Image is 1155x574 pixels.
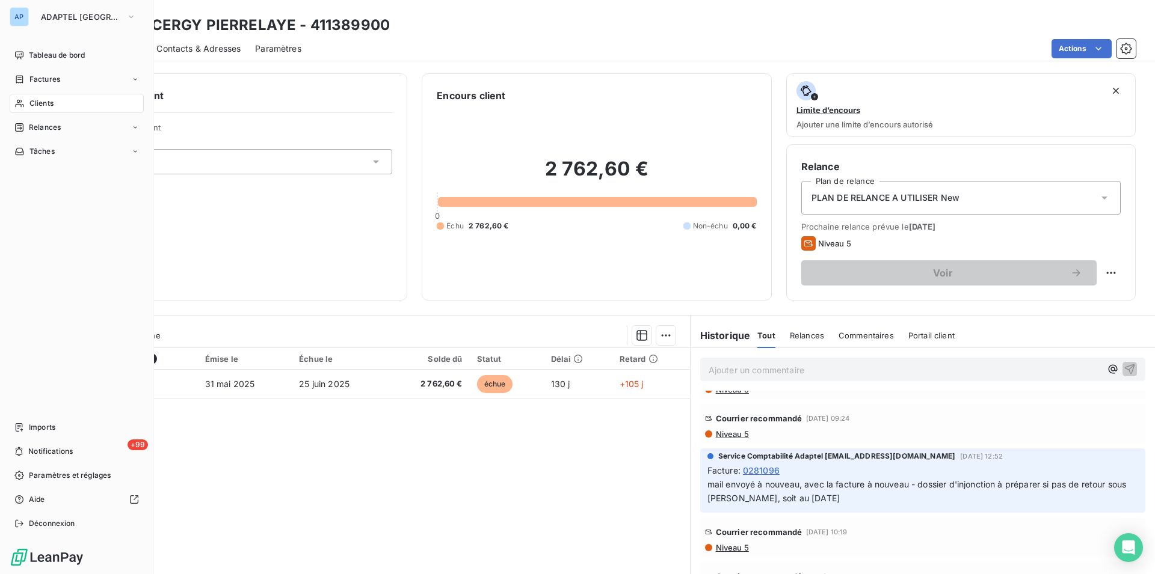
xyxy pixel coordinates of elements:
[1052,39,1112,58] button: Actions
[437,157,756,193] h2: 2 762,60 €
[707,479,1129,503] span: mail envoyé à nouveau, avec la facture à nouveau - dossier d'injonction à préparer si pas de reto...
[10,548,84,567] img: Logo LeanPay
[816,268,1070,278] span: Voir
[790,331,824,340] span: Relances
[29,122,61,133] span: Relances
[255,43,301,55] span: Paramètres
[812,192,960,204] span: PLAN DE RELANCE A UTILISER New
[620,354,683,364] div: Retard
[806,528,848,536] span: [DATE] 10:19
[707,464,741,477] span: Facture :
[73,88,392,103] h6: Informations client
[299,379,350,389] span: 25 juin 2025
[551,354,605,364] div: Délai
[28,446,73,457] span: Notifications
[29,518,75,529] span: Déconnexion
[743,464,780,477] span: 0281096
[693,221,728,231] span: Non-échu
[106,14,390,36] h3: BBHO CERGY PIERRELAYE - 411389900
[469,221,509,231] span: 2 762,60 €
[437,88,505,103] h6: Encours client
[97,123,392,139] span: Propriétés Client
[41,12,122,22] span: ADAPTEL [GEOGRAPHIC_DATA]
[394,354,462,364] div: Solde dû
[960,453,1003,460] span: [DATE] 12:52
[839,331,894,340] span: Commentaires
[435,211,440,221] span: 0
[446,221,464,231] span: Échu
[477,375,513,393] span: échue
[796,120,933,129] span: Ajouter une limite d’encours autorisé
[801,222,1121,231] span: Prochaine relance prévue le
[757,331,775,340] span: Tout
[796,105,860,115] span: Limite d’encours
[10,490,144,509] a: Aide
[477,354,537,364] div: Statut
[691,328,751,343] h6: Historique
[733,221,757,231] span: 0,00 €
[716,414,802,423] span: Courrier recommandé
[29,494,45,505] span: Aide
[909,222,936,231] span: [DATE]
[128,439,148,450] span: +99
[801,159,1121,174] h6: Relance
[29,98,54,109] span: Clients
[29,74,60,85] span: Factures
[29,422,55,433] span: Imports
[551,379,570,389] span: 130 j
[620,379,644,389] span: +105 j
[205,354,285,364] div: Émise le
[715,429,749,439] span: Niveau 5
[29,146,55,157] span: Tâches
[786,73,1136,137] button: Limite d’encoursAjouter une limite d’encours autorisé
[908,331,955,340] span: Portail client
[716,527,802,537] span: Courrier recommandé
[394,378,462,390] span: 2 762,60 €
[1114,533,1143,562] div: Open Intercom Messenger
[10,7,29,26] div: AP
[718,451,956,462] span: Service Comptabilité Adaptel [EMAIL_ADDRESS][DOMAIN_NAME]
[818,239,851,248] span: Niveau 5
[29,470,111,481] span: Paramètres et réglages
[715,543,749,552] span: Niveau 5
[29,50,85,61] span: Tableau de bord
[806,415,850,422] span: [DATE] 09:24
[205,379,255,389] span: 31 mai 2025
[156,43,241,55] span: Contacts & Adresses
[801,260,1097,285] button: Voir
[299,354,380,364] div: Échue le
